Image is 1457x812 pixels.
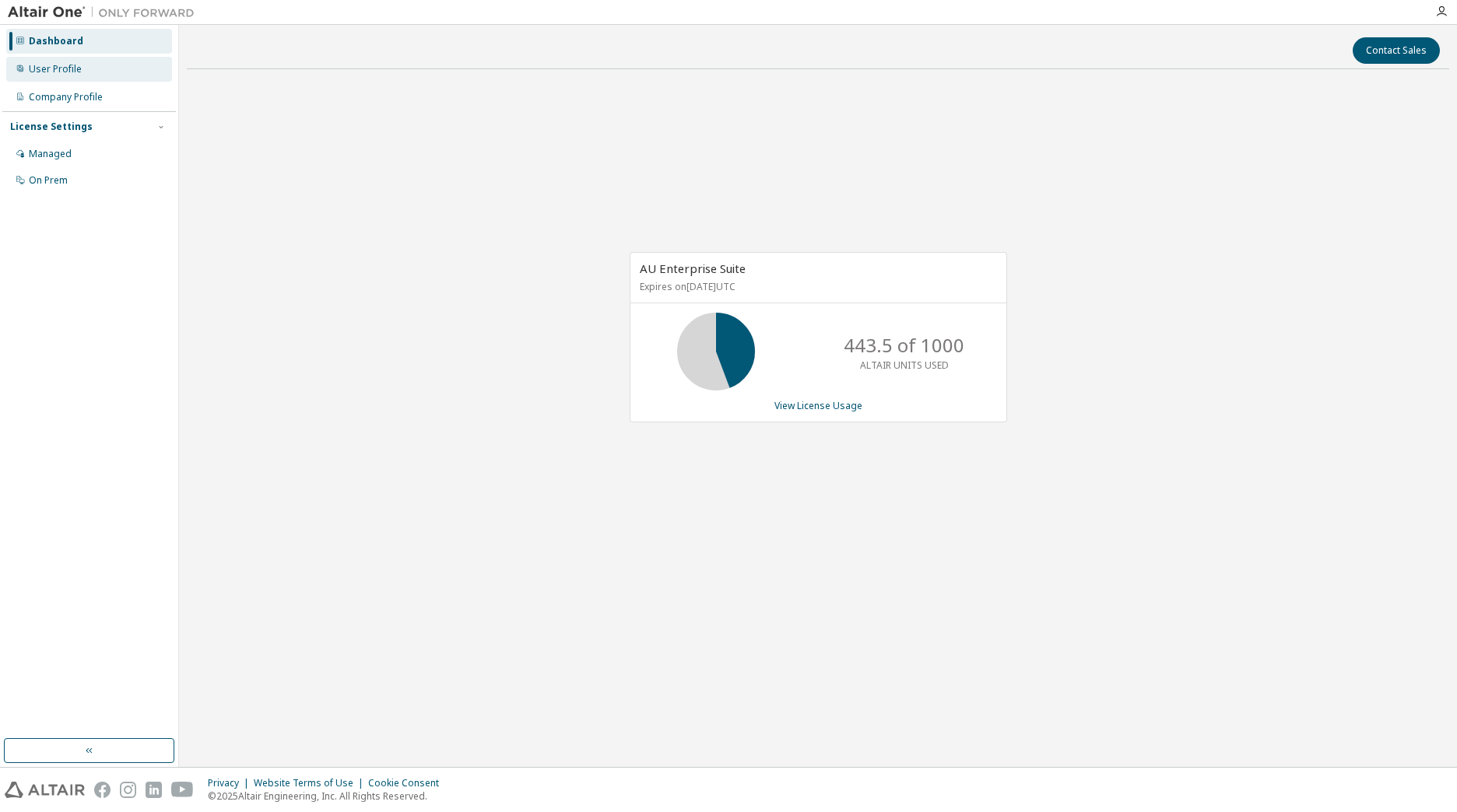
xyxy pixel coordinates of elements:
div: On Prem [29,174,68,187]
div: Privacy [208,777,254,789]
img: youtube.svg [171,782,194,798]
div: Company Profile [29,91,103,103]
img: Altair One [8,5,202,20]
a: View License Usage [774,399,862,412]
button: Contact Sales [1353,37,1440,64]
img: facebook.svg [94,782,111,798]
div: Dashboard [29,35,83,47]
div: Managed [29,148,72,160]
p: © 2025 Altair Engineering, Inc. All Rights Reserved. [208,789,448,803]
img: linkedin.svg [146,782,162,798]
p: 443.5 of 1000 [844,332,964,359]
p: ALTAIR UNITS USED [860,359,949,372]
img: altair_logo.svg [5,782,85,798]
p: Expires on [DATE] UTC [640,280,993,293]
div: User Profile [29,63,82,75]
img: instagram.svg [120,782,136,798]
div: Cookie Consent [368,777,448,789]
span: AU Enterprise Suite [640,261,746,276]
div: License Settings [10,121,93,133]
div: Website Terms of Use [254,777,368,789]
